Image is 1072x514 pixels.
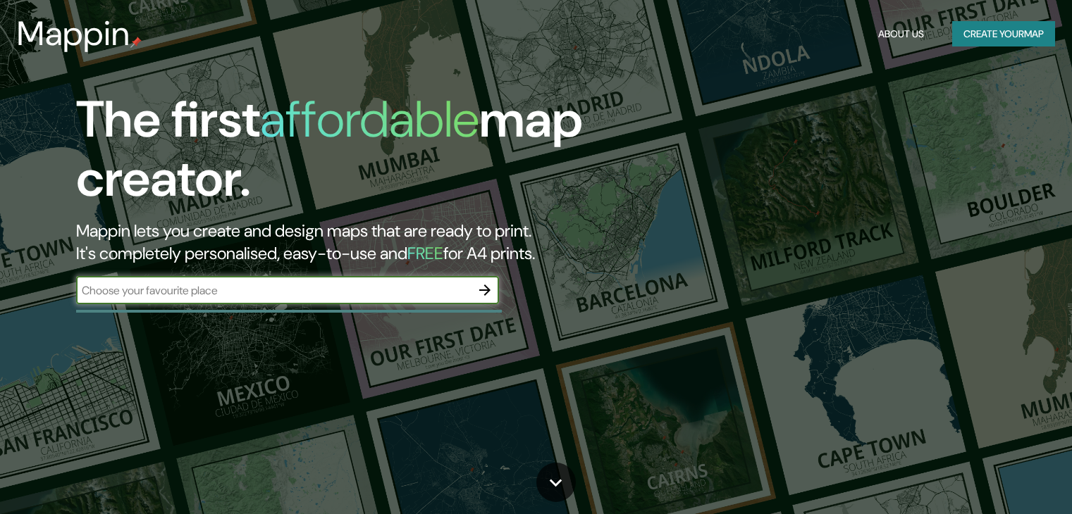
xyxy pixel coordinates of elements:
h2: Mappin lets you create and design maps that are ready to print. It's completely personalised, eas... [76,220,612,265]
h1: The first map creator. [76,90,612,220]
button: Create yourmap [952,21,1055,47]
button: About Us [873,21,930,47]
input: Choose your favourite place [76,282,471,299]
h3: Mappin [17,14,130,54]
h5: FREE [407,242,443,264]
img: mappin-pin [130,37,142,48]
h1: affordable [260,87,479,152]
